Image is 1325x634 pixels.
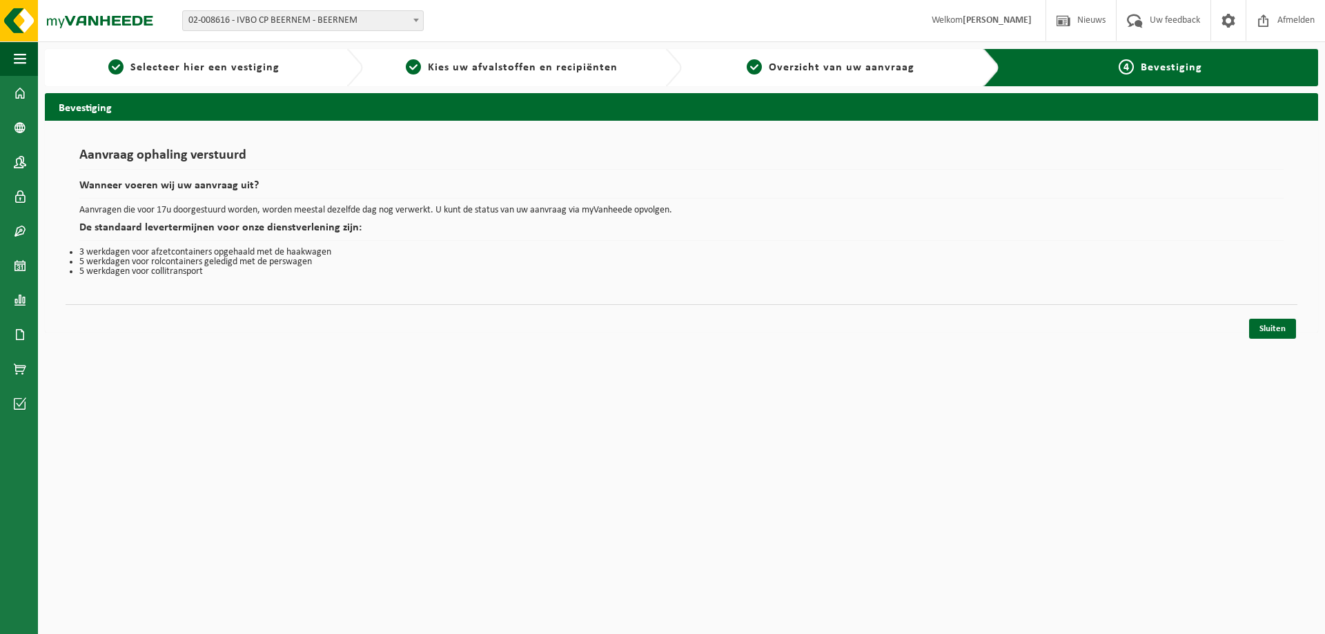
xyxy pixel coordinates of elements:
[1249,319,1296,339] a: Sluiten
[406,59,421,75] span: 2
[79,267,1284,277] li: 5 werkdagen voor collitransport
[130,62,279,73] span: Selecteer hier een vestiging
[79,180,1284,199] h2: Wanneer voeren wij uw aanvraag uit?
[108,59,124,75] span: 1
[182,10,424,31] span: 02-008616 - IVBO CP BEERNEM - BEERNEM
[689,59,972,76] a: 3Overzicht van uw aanvraag
[79,248,1284,257] li: 3 werkdagen voor afzetcontainers opgehaald met de haakwagen
[79,257,1284,267] li: 5 werkdagen voor rolcontainers geledigd met de perswagen
[428,62,618,73] span: Kies uw afvalstoffen en recipiënten
[1119,59,1134,75] span: 4
[1141,62,1202,73] span: Bevestiging
[183,11,423,30] span: 02-008616 - IVBO CP BEERNEM - BEERNEM
[79,206,1284,215] p: Aanvragen die voor 17u doorgestuurd worden, worden meestal dezelfde dag nog verwerkt. U kunt de s...
[79,148,1284,170] h1: Aanvraag ophaling verstuurd
[747,59,762,75] span: 3
[79,222,1284,241] h2: De standaard levertermijnen voor onze dienstverlening zijn:
[963,15,1032,26] strong: [PERSON_NAME]
[370,59,654,76] a: 2Kies uw afvalstoffen en recipiënten
[7,604,230,634] iframe: chat widget
[45,93,1318,120] h2: Bevestiging
[52,59,335,76] a: 1Selecteer hier een vestiging
[769,62,914,73] span: Overzicht van uw aanvraag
